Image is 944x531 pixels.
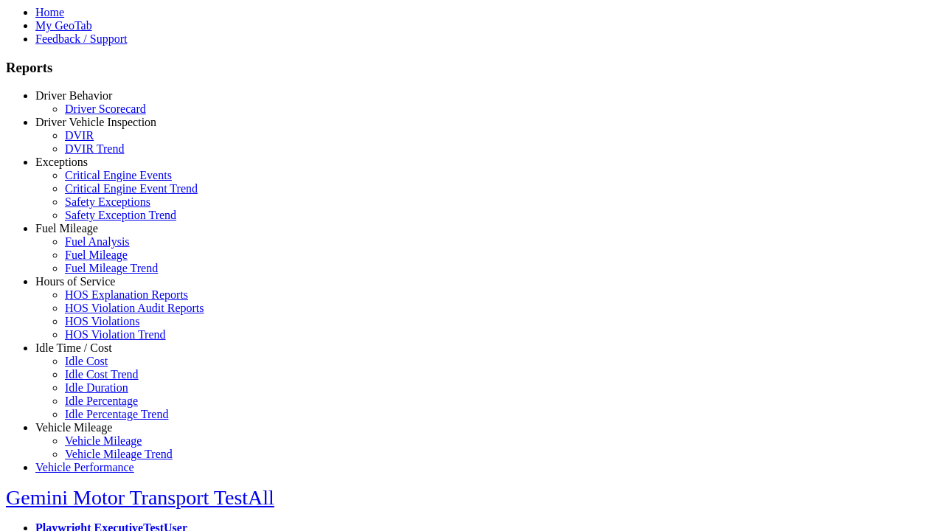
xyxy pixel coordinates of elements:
a: Hours of Service [35,275,115,288]
a: Home [35,6,64,18]
a: Driver Vehicle Inspection [35,116,156,128]
a: Fuel Mileage [65,249,128,261]
a: HOS Explanation Reports [65,288,188,301]
a: Idle Cost Trend [65,368,139,381]
a: Feedback / Support [35,32,127,45]
a: Driver Behavior [35,89,112,102]
a: Fuel Analysis [65,235,130,248]
a: Idle Percentage Trend [65,408,168,420]
a: Idle Cost [65,355,108,367]
a: Critical Engine Events [65,169,172,181]
a: Driver Scorecard [65,103,146,115]
a: DVIR [65,129,94,142]
a: Critical Engine Event Trend [65,182,198,195]
a: Idle Percentage [65,395,138,407]
a: Safety Exceptions [65,195,150,208]
a: DVIR Trend [65,142,124,155]
a: Vehicle Mileage Trend [65,448,173,460]
a: Vehicle Performance [35,461,134,473]
a: Idle Time / Cost [35,341,112,354]
a: Vehicle Mileage [35,421,112,434]
a: Fuel Mileage Trend [65,262,158,274]
a: My GeoTab [35,19,92,32]
h3: Reports [6,60,938,76]
a: Safety Exception Trend [65,209,176,221]
a: HOS Violations [65,315,139,327]
a: Vehicle Mileage [65,434,142,447]
a: HOS Violation Trend [65,328,166,341]
a: HOS Violation Audit Reports [65,302,204,314]
a: Idle Duration [65,381,128,394]
a: Gemini Motor Transport TestAll [6,486,274,509]
a: Exceptions [35,156,88,168]
a: Fuel Mileage [35,222,98,235]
